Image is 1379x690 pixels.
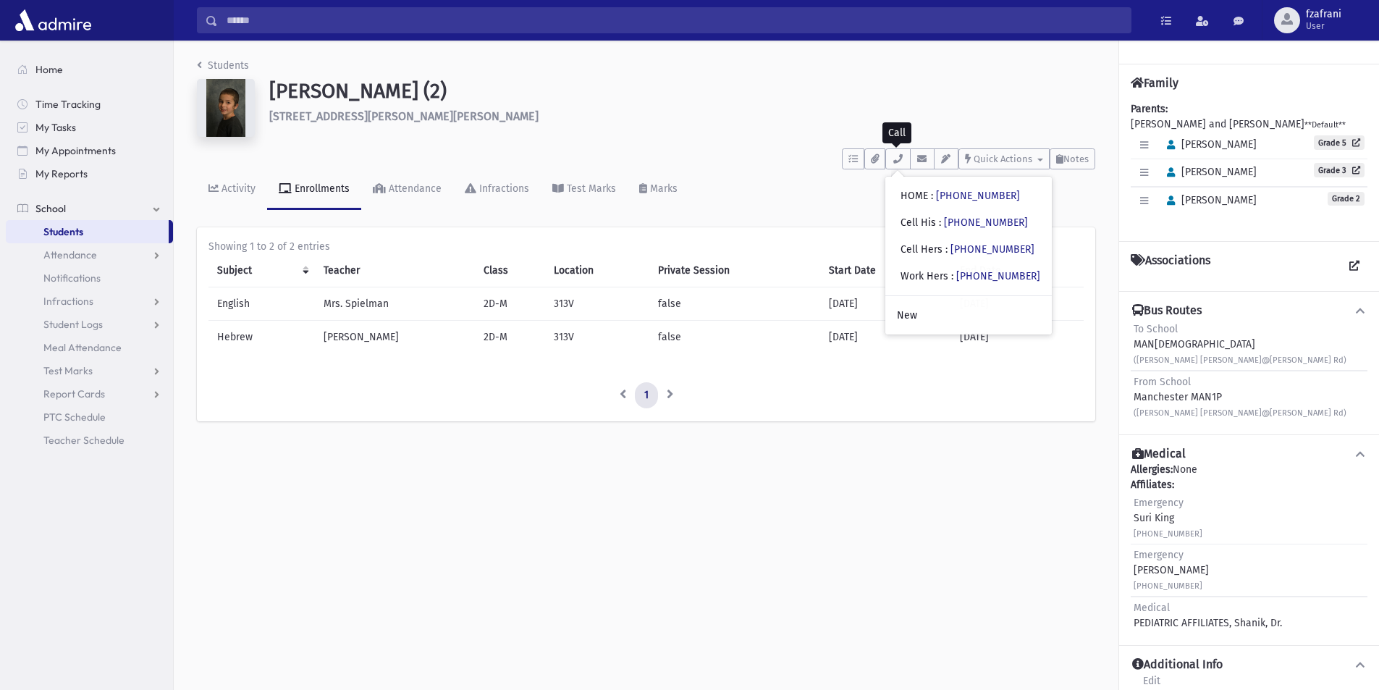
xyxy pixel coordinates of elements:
[944,216,1028,229] a: [PHONE_NUMBER]
[269,79,1095,104] h1: [PERSON_NAME] (2)
[1314,163,1365,177] a: Grade 3
[315,321,475,354] td: [PERSON_NAME]
[1134,549,1184,561] span: Emergency
[1328,192,1365,206] span: Grade 2
[315,254,475,287] th: Teacher
[386,182,442,195] div: Attendance
[1131,479,1174,491] b: Affiliates:
[218,7,1131,33] input: Search
[43,341,122,354] span: Meal Attendance
[901,269,1040,284] div: Work Hers
[541,169,628,210] a: Test Marks
[1134,408,1346,418] small: ([PERSON_NAME] [PERSON_NAME]@[PERSON_NAME] Rd)
[1160,194,1257,206] span: [PERSON_NAME]
[6,197,173,220] a: School
[1050,148,1095,169] button: Notes
[649,287,820,321] td: false
[1314,135,1365,150] a: Grade 5
[43,434,125,447] span: Teacher Schedule
[820,321,952,354] td: [DATE]
[6,116,173,139] a: My Tasks
[292,182,350,195] div: Enrollments
[951,270,953,282] span: :
[939,216,941,229] span: :
[6,290,173,313] a: Infractions
[958,148,1050,169] button: Quick Actions
[1134,374,1346,420] div: Manchester MAN1P
[35,98,101,111] span: Time Tracking
[1134,321,1346,367] div: MAN[DEMOGRAPHIC_DATA]
[361,169,453,210] a: Attendance
[1306,9,1341,20] span: fzafrani
[12,6,95,35] img: AdmirePro
[885,302,1052,329] a: New
[208,321,315,354] td: Hebrew
[35,121,76,134] span: My Tasks
[219,182,256,195] div: Activity
[564,182,616,195] div: Test Marks
[6,243,173,266] a: Attendance
[6,139,173,162] a: My Appointments
[208,287,315,321] td: English
[1160,138,1257,151] span: [PERSON_NAME]
[1134,600,1282,631] div: PEDIATRIC AFFILIATES, Shanik, Dr.
[6,266,173,290] a: Notifications
[1131,447,1367,462] button: Medical
[476,182,529,195] div: Infractions
[1132,303,1202,319] h4: Bus Routes
[6,93,173,116] a: Time Tracking
[951,321,1084,354] td: [DATE]
[931,190,933,202] span: :
[269,109,1095,123] h6: [STREET_ADDRESS][PERSON_NAME][PERSON_NAME]
[628,169,689,210] a: Marks
[197,58,249,79] nav: breadcrumb
[820,287,952,321] td: [DATE]
[1131,463,1173,476] b: Allergies:
[43,411,106,424] span: PTC Schedule
[1131,103,1168,115] b: Parents:
[43,387,105,400] span: Report Cards
[901,242,1034,257] div: Cell Hers
[945,243,948,256] span: :
[1131,76,1178,90] h4: Family
[35,167,88,180] span: My Reports
[35,63,63,76] span: Home
[1063,153,1089,164] span: Notes
[315,287,475,321] td: Mrs. Spielman
[6,429,173,452] a: Teacher Schedule
[974,153,1032,164] span: Quick Actions
[545,321,649,354] td: 313V
[43,364,93,377] span: Test Marks
[267,169,361,210] a: Enrollments
[6,58,173,81] a: Home
[43,295,93,308] span: Infractions
[6,405,173,429] a: PTC Schedule
[35,202,66,215] span: School
[6,220,169,243] a: Students
[6,336,173,359] a: Meal Attendance
[208,254,315,287] th: Subject
[956,270,1040,282] a: [PHONE_NUMBER]
[43,248,97,261] span: Attendance
[453,169,541,210] a: Infractions
[6,162,173,185] a: My Reports
[197,59,249,72] a: Students
[1131,101,1367,230] div: [PERSON_NAME] and [PERSON_NAME]
[6,313,173,336] a: Student Logs
[43,318,103,331] span: Student Logs
[1132,657,1223,673] h4: Additional Info
[6,382,173,405] a: Report Cards
[475,287,545,321] td: 2D-M
[1134,497,1184,509] span: Emergency
[1131,462,1367,634] div: None
[1134,323,1178,335] span: To School
[647,182,678,195] div: Marks
[950,243,1034,256] a: [PHONE_NUMBER]
[545,287,649,321] td: 313V
[1134,602,1170,614] span: Medical
[43,272,101,285] span: Notifications
[1134,581,1202,591] small: [PHONE_NUMBER]
[1131,657,1367,673] button: Additional Info
[820,254,952,287] th: Start Date
[1160,166,1257,178] span: [PERSON_NAME]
